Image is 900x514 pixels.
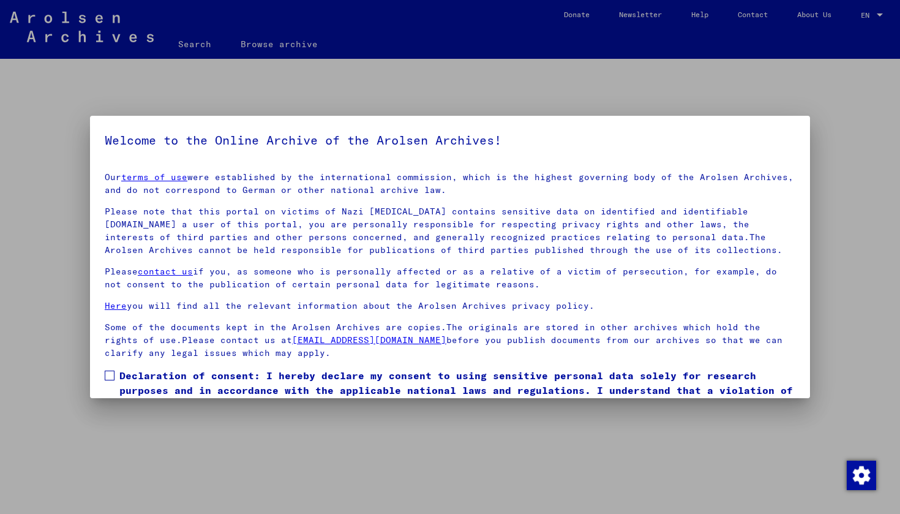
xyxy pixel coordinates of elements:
p: you will find all the relevant information about the Arolsen Archives privacy policy. [105,300,795,312]
h5: Welcome to the Online Archive of the Arolsen Archives! [105,130,795,150]
a: [EMAIL_ADDRESS][DOMAIN_NAME] [292,334,446,346]
p: Please if you, as someone who is personally affected or as a relative of a victim of persecution,... [105,265,795,291]
a: contact us [138,266,193,277]
p: Please note that this portal on victims of Nazi [MEDICAL_DATA] contains sensitive data on identif... [105,205,795,257]
a: Here [105,300,127,311]
a: terms of use [121,172,187,183]
span: Declaration of consent: I hereby declare my consent to using sensitive personal data solely for r... [119,368,795,412]
p: Some of the documents kept in the Arolsen Archives are copies.The originals are stored in other a... [105,321,795,360]
p: Our were established by the international commission, which is the highest governing body of the ... [105,171,795,197]
img: Change consent [847,461,876,490]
